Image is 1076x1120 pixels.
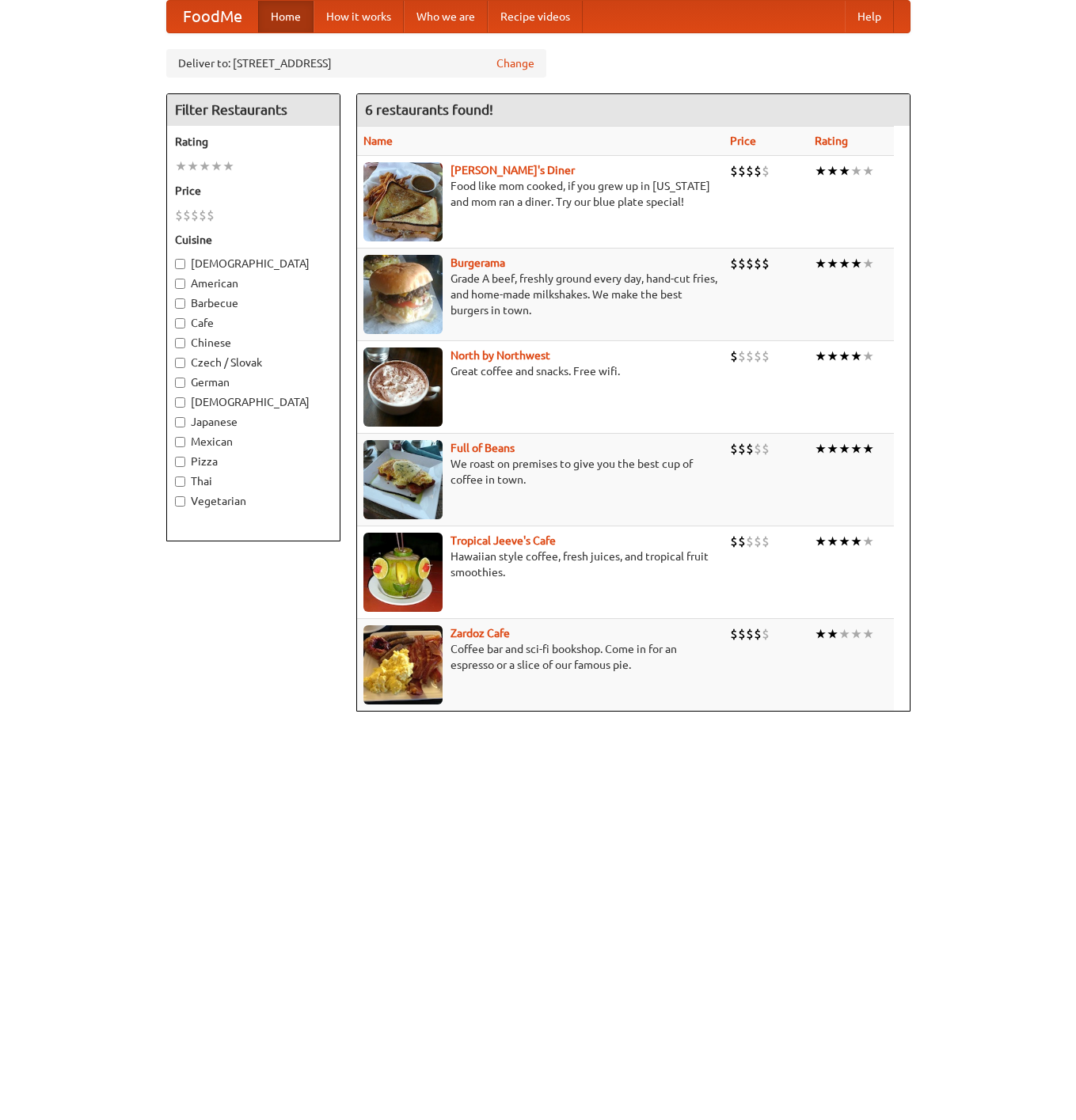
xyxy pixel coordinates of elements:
[754,440,762,457] li: $
[363,135,393,147] a: Name
[850,625,862,643] li: ★
[175,358,185,368] input: Czech / Slovak
[175,295,332,311] label: Barbecue
[175,207,183,224] li: $
[183,207,191,224] li: $
[175,259,185,269] input: [DEMOGRAPHIC_DATA]
[730,625,738,643] li: $
[730,533,738,550] li: $
[754,625,762,643] li: $
[738,162,746,180] li: $
[496,55,534,71] a: Change
[850,255,862,272] li: ★
[762,162,770,180] li: $
[175,315,332,331] label: Cafe
[175,374,332,390] label: German
[175,473,332,489] label: Thai
[815,625,827,643] li: ★
[827,533,838,550] li: ★
[363,549,717,580] p: Hawaiian style coffee, fresh juices, and tropical fruit smoothies.
[827,440,838,457] li: ★
[838,533,850,550] li: ★
[175,457,185,467] input: Pizza
[175,493,332,509] label: Vegetarian
[827,625,838,643] li: ★
[762,533,770,550] li: $
[746,440,754,457] li: $
[363,456,717,488] p: We roast on premises to give you the best cup of coffee in town.
[488,1,583,32] a: Recipe videos
[730,135,756,147] a: Price
[175,275,332,291] label: American
[746,533,754,550] li: $
[175,335,332,351] label: Chinese
[762,625,770,643] li: $
[175,454,332,469] label: Pizza
[451,349,550,362] a: North by Northwest
[451,442,515,454] b: Full of Beans
[754,162,762,180] li: $
[175,434,332,450] label: Mexican
[815,255,827,272] li: ★
[815,533,827,550] li: ★
[175,338,185,348] input: Chinese
[207,207,215,224] li: $
[862,440,874,457] li: ★
[211,158,222,175] li: ★
[451,256,505,269] a: Burgerama
[850,347,862,365] li: ★
[827,162,838,180] li: ★
[451,534,556,547] a: Tropical Jeeve's Cafe
[730,440,738,457] li: $
[838,347,850,365] li: ★
[167,94,340,126] h4: Filter Restaurants
[222,158,234,175] li: ★
[862,625,874,643] li: ★
[850,162,862,180] li: ★
[175,279,185,289] input: American
[762,440,770,457] li: $
[187,158,199,175] li: ★
[762,255,770,272] li: $
[175,158,187,175] li: ★
[363,440,443,519] img: beans.jpg
[365,102,493,117] ng-pluralize: 6 restaurants found!
[199,158,211,175] li: ★
[862,347,874,365] li: ★
[838,440,850,457] li: ★
[175,256,332,271] label: [DEMOGRAPHIC_DATA]
[314,1,404,32] a: How it works
[838,625,850,643] li: ★
[746,625,754,643] li: $
[762,347,770,365] li: $
[827,347,838,365] li: ★
[175,298,185,309] input: Barbecue
[746,347,754,365] li: $
[862,255,874,272] li: ★
[754,347,762,365] li: $
[404,1,488,32] a: Who we are
[738,347,746,365] li: $
[175,394,332,410] label: [DEMOGRAPHIC_DATA]
[175,318,185,328] input: Cafe
[258,1,314,32] a: Home
[815,162,827,180] li: ★
[815,135,848,147] a: Rating
[175,378,185,388] input: German
[175,183,332,199] h5: Price
[363,641,717,673] p: Coffee bar and sci-fi bookshop. Come in for an espresso or a slice of our famous pie.
[175,414,332,430] label: Japanese
[838,255,850,272] li: ★
[850,440,862,457] li: ★
[451,164,575,177] a: [PERSON_NAME]'s Diner
[363,625,443,704] img: zardoz.jpg
[363,533,443,612] img: jeeves.jpg
[738,625,746,643] li: $
[363,255,443,334] img: burgerama.jpg
[175,397,185,408] input: [DEMOGRAPHIC_DATA]
[738,255,746,272] li: $
[175,496,185,507] input: Vegetarian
